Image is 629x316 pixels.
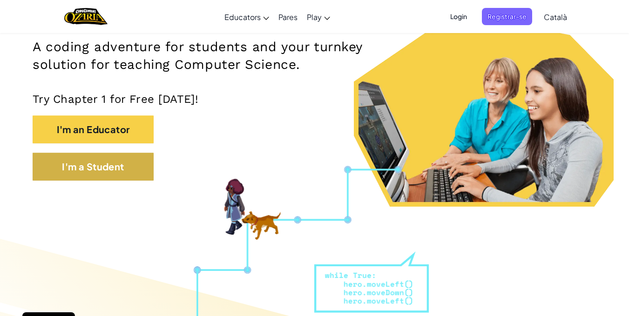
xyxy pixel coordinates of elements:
p: Try Chapter 1 for Free [DATE]! [33,92,596,106]
img: Home [64,7,108,26]
a: Català [539,4,572,29]
a: Pares [274,4,302,29]
h2: A coding adventure for students and your turnkey solution for teaching Computer Science. [33,38,410,74]
span: Català [544,12,567,22]
button: Registrar-se [482,8,532,25]
a: Ozaria by CodeCombat logo [64,7,108,26]
a: Play [302,4,335,29]
button: Login [445,8,473,25]
a: Educators [220,4,274,29]
button: I'm an Educator [33,115,154,143]
span: Educators [224,12,261,22]
span: Play [307,12,322,22]
button: I'm a Student [33,153,154,181]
